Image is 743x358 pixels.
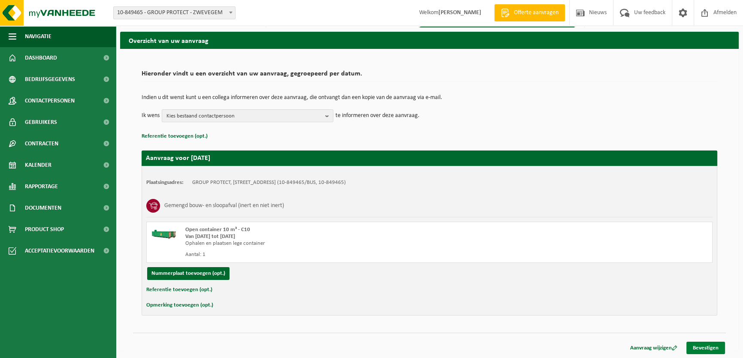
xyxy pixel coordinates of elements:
div: Ophalen en plaatsen lege container [185,240,464,247]
span: Bedrijfsgegevens [25,69,75,90]
span: Open container 10 m³ - C10 [185,227,250,232]
span: Product Shop [25,219,64,240]
span: Kies bestaand contactpersoon [166,110,322,123]
h2: Overzicht van uw aanvraag [120,32,739,48]
button: Opmerking toevoegen (opt.) [146,300,213,311]
span: Kalender [25,154,51,176]
span: Rapportage [25,176,58,197]
p: Ik wens [142,109,160,122]
span: Documenten [25,197,61,219]
button: Kies bestaand contactpersoon [162,109,333,122]
button: Referentie toevoegen (opt.) [146,284,212,295]
div: Aantal: 1 [185,251,464,258]
strong: Van [DATE] tot [DATE] [185,234,235,239]
strong: [PERSON_NAME] [438,9,481,16]
span: Gebruikers [25,111,57,133]
span: 10-849465 - GROUP PROTECT - ZWEVEGEM [114,7,235,19]
button: Nummerplaat toevoegen (opt.) [147,267,230,280]
span: Offerte aanvragen [512,9,561,17]
h3: Gemengd bouw- en sloopafval (inert en niet inert) [164,199,284,213]
h2: Hieronder vindt u een overzicht van uw aanvraag, gegroepeerd per datum. [142,70,717,82]
p: Indien u dit wenst kunt u een collega informeren over deze aanvraag, die ontvangt dan een kopie v... [142,95,717,101]
strong: Aanvraag voor [DATE] [146,155,210,162]
span: 10-849465 - GROUP PROTECT - ZWEVEGEM [113,6,236,19]
span: Contracten [25,133,58,154]
button: Referentie toevoegen (opt.) [142,131,208,142]
span: Dashboard [25,47,57,69]
a: Aanvraag wijzigen [624,342,684,354]
strong: Plaatsingsadres: [146,180,184,185]
a: Offerte aanvragen [494,4,565,21]
img: HK-XC-10-GN-00.png [151,226,177,239]
span: Contactpersonen [25,90,75,111]
span: Acceptatievoorwaarden [25,240,94,262]
td: GROUP PROTECT, [STREET_ADDRESS] (10-849465/BUS, 10-849465) [192,179,346,186]
a: Bevestigen [686,342,725,354]
p: te informeren over deze aanvraag. [335,109,420,122]
span: Navigatie [25,26,51,47]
